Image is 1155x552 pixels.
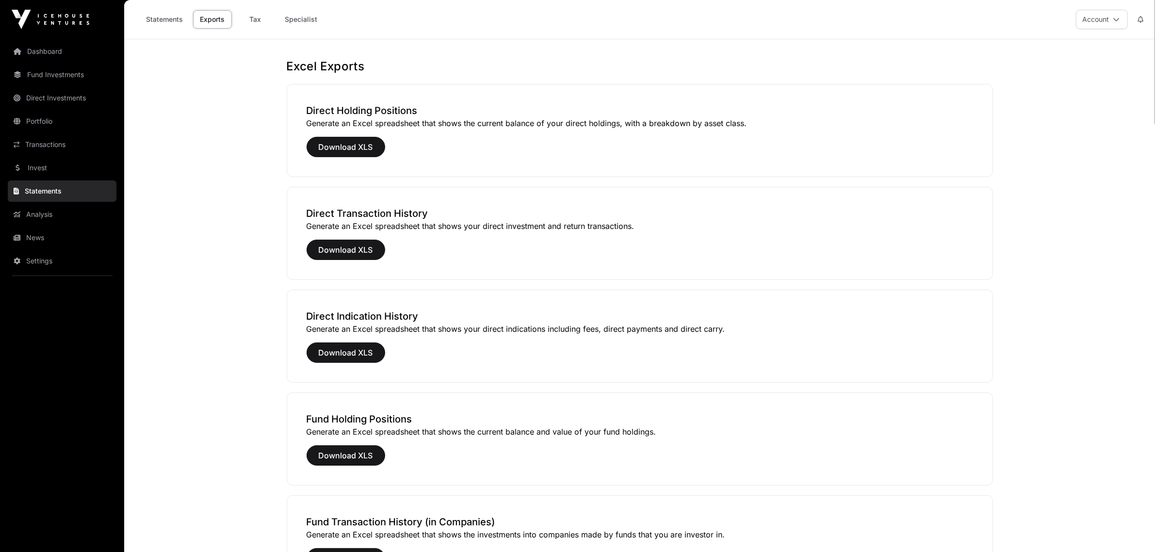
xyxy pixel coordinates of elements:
[307,137,385,157] button: Download XLS
[307,104,973,117] h3: Direct Holding Positions
[307,445,385,466] button: Download XLS
[12,10,89,29] img: Icehouse Ventures Logo
[8,64,116,85] a: Fund Investments
[319,244,373,256] span: Download XLS
[140,10,189,29] a: Statements
[307,207,973,220] h3: Direct Transaction History
[8,250,116,272] a: Settings
[307,323,973,335] p: Generate an Excel spreadsheet that shows your direct indications including fees, direct payments ...
[319,450,373,461] span: Download XLS
[307,412,973,426] h3: Fund Holding Positions
[307,117,973,129] p: Generate an Excel spreadsheet that shows the current balance of your direct holdings, with a brea...
[319,141,373,153] span: Download XLS
[8,180,116,202] a: Statements
[8,157,116,179] a: Invest
[8,134,116,155] a: Transactions
[1076,10,1128,29] button: Account
[307,352,385,362] a: Download XLS
[307,249,385,259] a: Download XLS
[8,204,116,225] a: Analysis
[307,426,973,438] p: Generate an Excel spreadsheet that shows the current balance and value of your fund holdings.
[1106,505,1155,552] iframe: Chat Widget
[307,342,385,363] button: Download XLS
[319,347,373,358] span: Download XLS
[236,10,275,29] a: Tax
[307,529,973,540] p: Generate an Excel spreadsheet that shows the investments into companies made by funds that you ar...
[8,87,116,109] a: Direct Investments
[8,227,116,248] a: News
[307,309,973,323] h3: Direct Indication History
[307,220,973,232] p: Generate an Excel spreadsheet that shows your direct investment and return transactions.
[307,455,385,465] a: Download XLS
[8,41,116,62] a: Dashboard
[193,10,232,29] a: Exports
[278,10,324,29] a: Specialist
[307,146,385,156] a: Download XLS
[307,515,973,529] h3: Fund Transaction History (in Companies)
[287,59,993,74] h1: Excel Exports
[307,240,385,260] button: Download XLS
[8,111,116,132] a: Portfolio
